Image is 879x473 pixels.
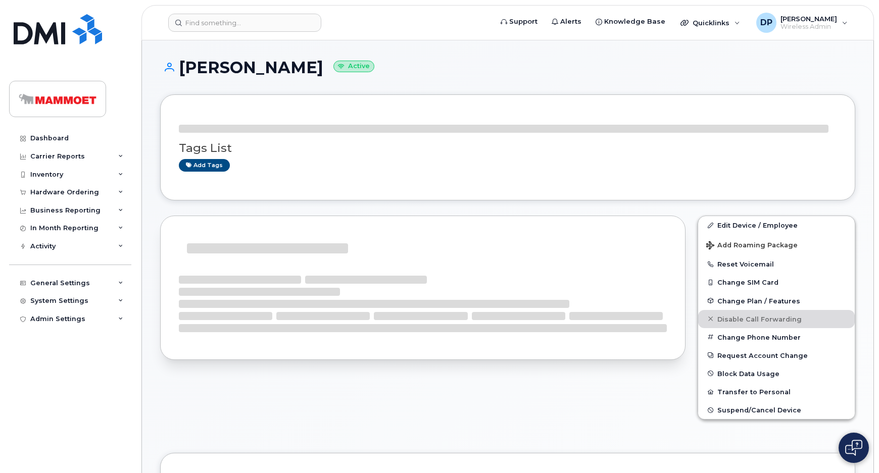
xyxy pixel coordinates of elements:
button: Reset Voicemail [698,255,855,273]
span: Change Plan / Features [717,297,800,304]
span: Suspend/Cancel Device [717,406,801,414]
span: Add Roaming Package [706,241,798,251]
button: Add Roaming Package [698,234,855,255]
button: Transfer to Personal [698,383,855,401]
img: Open chat [845,440,862,456]
h3: Tags List [179,142,837,154]
button: Request Account Change [698,346,855,364]
button: Disable Call Forwarding [698,310,855,328]
a: Add tags [179,159,230,172]
button: Change Plan / Features [698,292,855,310]
h1: [PERSON_NAME] [160,59,855,76]
button: Change Phone Number [698,328,855,346]
a: Edit Device / Employee [698,216,855,234]
button: Suspend/Cancel Device [698,401,855,419]
button: Block Data Usage [698,364,855,383]
small: Active [333,61,374,72]
span: Disable Call Forwarding [717,315,802,323]
button: Change SIM Card [698,273,855,291]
